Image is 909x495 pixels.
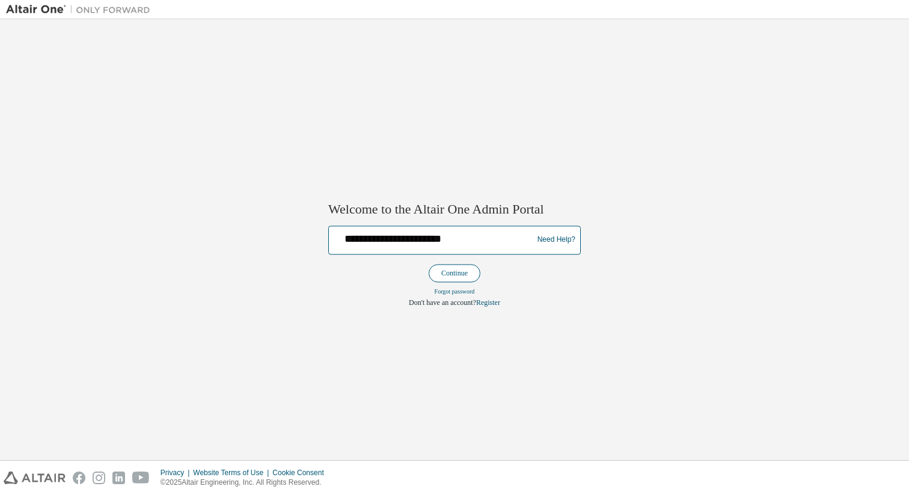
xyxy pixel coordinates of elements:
img: facebook.svg [73,472,85,484]
span: Don't have an account? [409,298,476,307]
img: linkedin.svg [112,472,125,484]
a: Forgot password [435,288,475,295]
img: youtube.svg [132,472,150,484]
h2: Welcome to the Altair One Admin Portal [328,201,581,218]
img: instagram.svg [93,472,105,484]
button: Continue [429,264,480,282]
div: Cookie Consent [272,468,331,478]
img: Altair One [6,4,156,16]
div: Privacy [161,468,193,478]
p: © 2025 Altair Engineering, Inc. All Rights Reserved. [161,478,331,488]
div: Website Terms of Use [193,468,272,478]
a: Register [476,298,500,307]
img: altair_logo.svg [4,472,66,484]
